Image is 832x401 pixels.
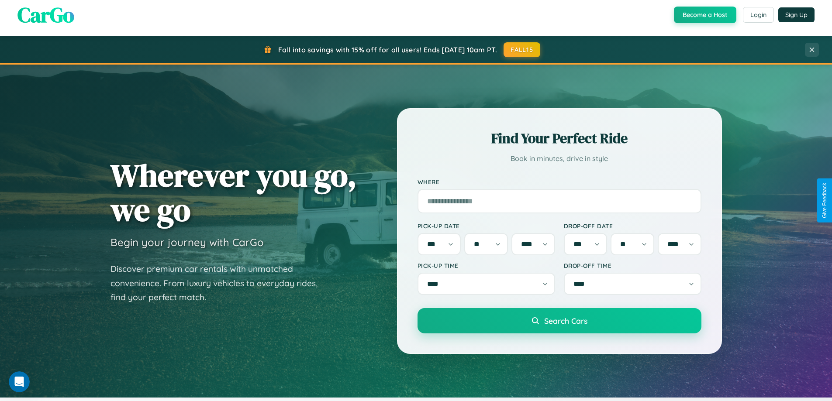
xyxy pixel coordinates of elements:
span: CarGo [17,0,74,29]
button: FALL15 [504,42,540,57]
p: Book in minutes, drive in style [418,152,701,165]
button: Sign Up [778,7,815,22]
h1: Wherever you go, we go [110,158,357,227]
label: Drop-off Date [564,222,701,230]
span: Fall into savings with 15% off for all users! Ends [DATE] 10am PT. [278,45,497,54]
p: Discover premium car rentals with unmatched convenience. From luxury vehicles to everyday rides, ... [110,262,329,305]
label: Pick-up Date [418,222,555,230]
iframe: Intercom live chat [9,371,30,392]
label: Drop-off Time [564,262,701,269]
button: Become a Host [674,7,736,23]
div: Give Feedback [822,183,828,218]
span: Search Cars [544,316,587,326]
button: Search Cars [418,308,701,333]
h2: Find Your Perfect Ride [418,129,701,148]
label: Where [418,178,701,185]
button: Login [743,7,774,23]
label: Pick-up Time [418,262,555,269]
h3: Begin your journey with CarGo [110,236,264,249]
